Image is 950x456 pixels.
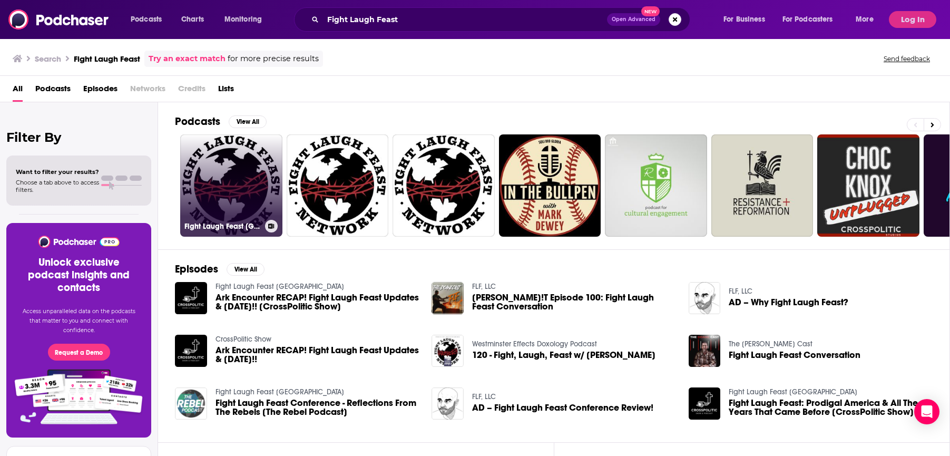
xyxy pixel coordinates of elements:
[227,263,265,276] button: View All
[472,293,676,311] span: [PERSON_NAME]!T Episode 100: Fight Laugh Feast Conversation
[175,387,207,420] img: Fight Laugh Feast Conference - Reflections From The Rebels [The Rebel Podcast]
[175,263,265,276] a: EpisodesView All
[184,222,261,231] h3: Fight Laugh Feast [GEOGRAPHIC_DATA]
[175,115,220,128] h2: Podcasts
[304,7,700,32] div: Search podcasts, credits, & more...
[776,11,848,28] button: open menu
[149,53,226,65] a: Try an exact match
[729,298,848,307] a: AD – Why Fight Laugh Feast?
[889,11,936,28] button: Log In
[782,12,833,27] span: For Podcasters
[216,387,344,396] a: Fight Laugh Feast Canada
[175,335,207,367] img: Ark Encounter RECAP! Fight Laugh Feast Updates & Thanksgiving!!
[130,80,165,102] span: Networks
[729,287,752,296] a: FLF, LLC
[689,335,721,367] img: Fight Laugh Feast Conversation
[323,11,607,28] input: Search podcasts, credits, & more...
[689,282,721,314] img: AD – Why Fight Laugh Feast?
[35,80,71,102] a: Podcasts
[216,399,419,416] a: Fight Laugh Feast Conference - Reflections From The Rebels [The Rebel Podcast]
[224,12,262,27] span: Monitoring
[11,369,146,425] img: Pro Features
[856,12,874,27] span: More
[35,54,61,64] h3: Search
[8,9,110,30] img: Podchaser - Follow, Share and Rate Podcasts
[16,179,99,193] span: Choose a tab above to access filters.
[472,339,597,348] a: Westminster Effects Doxology Podcast
[175,115,267,128] a: PodcastsView All
[229,115,267,128] button: View All
[48,344,110,361] button: Request a Demo
[472,293,676,311] a: DOANE!T Episode 100: Fight Laugh Feast Conversation
[472,392,496,401] a: FLF, LLC
[19,256,139,294] h3: Unlock exclusive podcast insights and contacts
[216,293,419,311] span: Ark Encounter RECAP! Fight Laugh Feast Updates & [DATE]!! [CrossPolitic Show]
[16,168,99,176] span: Want to filter your results?
[641,6,660,16] span: New
[6,130,151,145] h2: Filter By
[217,11,276,28] button: open menu
[216,282,344,291] a: Fight Laugh Feast USA
[19,307,139,335] p: Access unparalleled data on the podcasts that matter to you and connect with confidence.
[218,80,234,102] a: Lists
[228,53,319,65] span: for more precise results
[74,54,140,64] h3: Fight Laugh Feast
[472,351,655,360] a: 120 - Fight, Laugh, Feast w/ Gabe Rench
[216,346,419,364] span: Ark Encounter RECAP! Fight Laugh Feast Updates & [DATE]!!
[729,339,812,348] a: The Doane Cast
[607,13,660,26] button: Open AdvancedNew
[729,387,857,396] a: Fight Laugh Feast USA
[180,134,282,237] a: Fight Laugh Feast [GEOGRAPHIC_DATA]
[880,54,933,63] button: Send feedback
[174,11,210,28] a: Charts
[716,11,778,28] button: open menu
[914,399,939,424] div: Open Intercom Messenger
[216,346,419,364] a: Ark Encounter RECAP! Fight Laugh Feast Updates & Thanksgiving!!
[472,351,655,360] span: 120 - Fight, Laugh, Feast w/ [PERSON_NAME]
[216,293,419,311] a: Ark Encounter RECAP! Fight Laugh Feast Updates & Thanksgiving!! [CrossPolitic Show]
[178,80,205,102] span: Credits
[37,236,120,248] img: Podchaser - Follow, Share and Rate Podcasts
[689,387,721,420] img: Fight Laugh Feast: Prodigal America & All The Years That Came Before [CrossPolitic Show]
[432,335,464,367] img: 120 - Fight, Laugh, Feast w/ Gabe Rench
[472,282,496,291] a: FLF, LLC
[175,282,207,314] img: Ark Encounter RECAP! Fight Laugh Feast Updates & Thanksgiving!! [CrossPolitic Show]
[472,403,653,412] a: AD – Fight Laugh Feast Conference Review!
[432,282,464,314] img: DOANE!T Episode 100: Fight Laugh Feast Conversation
[848,11,887,28] button: open menu
[612,17,655,22] span: Open Advanced
[181,12,204,27] span: Charts
[123,11,175,28] button: open menu
[432,387,464,420] img: AD – Fight Laugh Feast Conference Review!
[175,263,218,276] h2: Episodes
[729,399,933,416] a: Fight Laugh Feast: Prodigal America & All The Years That Came Before [CrossPolitic Show]
[13,80,23,102] a: All
[131,12,162,27] span: Podcasts
[723,12,765,27] span: For Business
[83,80,117,102] a: Episodes
[216,335,271,344] a: CrossPolitic Show
[729,351,860,360] a: Fight Laugh Feast Conversation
